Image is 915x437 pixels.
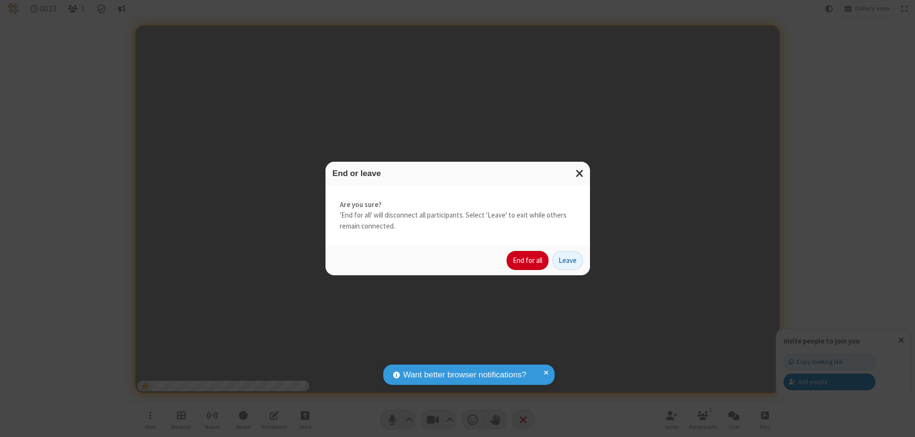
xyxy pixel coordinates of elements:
span: Want better browser notifications? [403,369,526,381]
h3: End or leave [333,169,583,178]
strong: Are you sure? [340,199,576,210]
div: 'End for all' will disconnect all participants. Select 'Leave' to exit while others remain connec... [325,185,590,246]
button: Close modal [570,162,590,185]
button: End for all [507,251,549,270]
button: Leave [552,251,583,270]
